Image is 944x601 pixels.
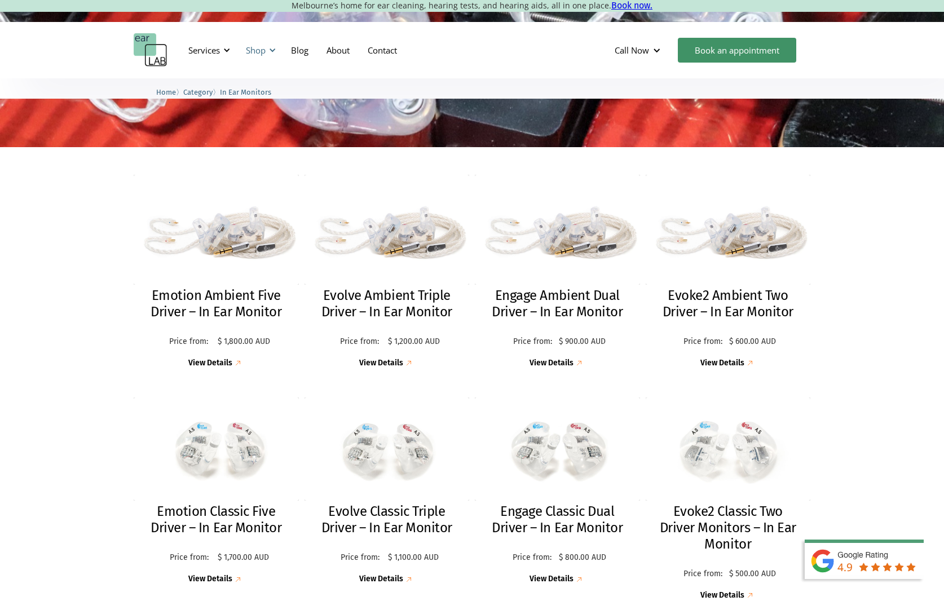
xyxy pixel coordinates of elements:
[145,503,288,536] h2: Emotion Classic Five Driver – In Ear Monitor
[317,34,359,67] a: About
[246,45,266,56] div: Shop
[188,359,232,368] div: View Details
[729,569,776,579] p: $ 500.00 AUD
[475,397,640,585] a: Engage Classic Dual Driver – In Ear MonitorEngage Classic Dual Driver – In Ear MonitorPrice from:...
[156,86,183,98] li: 〉
[134,33,167,67] a: home
[559,553,606,563] p: $ 800.00 AUD
[680,569,726,579] p: Price from:
[156,86,176,97] a: Home
[183,86,220,98] li: 〉
[316,288,458,320] h2: Evolve Ambient Triple Driver – In Ear Monitor
[145,288,288,320] h2: Emotion Ambient Five Driver – In Ear Monitor
[657,288,800,320] h2: Evoke2 Ambient Two Driver – In Ear Monitor
[475,397,640,501] img: Engage Classic Dual Driver – In Ear Monitor
[183,86,213,97] a: Category
[305,175,470,285] img: Evolve Ambient Triple Driver – In Ear Monitor
[475,175,640,369] a: Engage Ambient Dual Driver – In Ear MonitorEngage Ambient Dual Driver – In Ear MonitorPrice from:...
[486,288,629,320] h2: Engage Ambient Dual Driver – In Ear Monitor
[509,553,556,563] p: Price from:
[657,503,800,552] h2: Evoke2 Classic Two Driver Monitors – In Ear Monitor
[359,359,403,368] div: View Details
[729,337,776,347] p: $ 600.00 AUD
[162,337,215,347] p: Price from:
[388,337,440,347] p: $ 1,200.00 AUD
[134,397,299,501] img: Emotion Classic Five Driver – In Ear Monitor
[188,575,232,584] div: View Details
[282,34,317,67] a: Blog
[359,34,406,67] a: Contact
[509,337,556,347] p: Price from:
[559,337,606,347] p: $ 900.00 AUD
[156,88,176,96] span: Home
[530,359,574,368] div: View Details
[646,397,811,601] a: Evoke2 Classic Two Driver Monitors – In Ear MonitorEvoke2 Classic Two Driver Monitors – In Ear Mo...
[220,88,271,96] span: In Ear Monitors
[134,175,299,285] img: Emotion Ambient Five Driver – In Ear Monitor
[134,175,299,369] a: Emotion Ambient Five Driver – In Ear MonitorEmotion Ambient Five Driver – In Ear MonitorPrice fro...
[188,45,220,56] div: Services
[486,503,629,536] h2: Engage Classic Dual Driver – In Ear Monitor
[680,337,726,347] p: Price from:
[305,397,470,501] img: Evolve Classic Triple Driver – In Ear Monitor
[220,86,271,97] a: In Ear Monitors
[183,88,213,96] span: Category
[646,175,811,369] a: Evoke2 Ambient Two Driver – In Ear MonitorEvoke2 Ambient Two Driver – In Ear MonitorPrice from:$ ...
[218,337,270,347] p: $ 1,800.00 AUD
[316,503,458,536] h2: Evolve Classic Triple Driver – In Ear Monitor
[359,575,403,584] div: View Details
[615,45,649,56] div: Call Now
[305,397,470,585] a: Evolve Classic Triple Driver – In Ear MonitorEvolve Classic Triple Driver – In Ear MonitorPrice f...
[678,38,796,63] a: Book an appointment
[164,553,215,563] p: Price from:
[334,553,385,563] p: Price from:
[646,397,811,501] img: Evoke2 Classic Two Driver Monitors – In Ear Monitor
[646,175,811,285] img: Evoke2 Ambient Two Driver – In Ear Monitor
[606,33,672,67] div: Call Now
[305,175,470,369] a: Evolve Ambient Triple Driver – In Ear MonitorEvolve Ambient Triple Driver – In Ear MonitorPrice f...
[700,359,744,368] div: View Details
[182,33,233,67] div: Services
[530,575,574,584] div: View Details
[388,553,439,563] p: $ 1,100.00 AUD
[134,397,299,585] a: Emotion Classic Five Driver – In Ear MonitorEmotion Classic Five Driver – In Ear MonitorPrice fro...
[333,337,385,347] p: Price from:
[700,591,744,600] div: View Details
[239,33,279,67] div: Shop
[475,175,640,285] img: Engage Ambient Dual Driver – In Ear Monitor
[218,553,269,563] p: $ 1,700.00 AUD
